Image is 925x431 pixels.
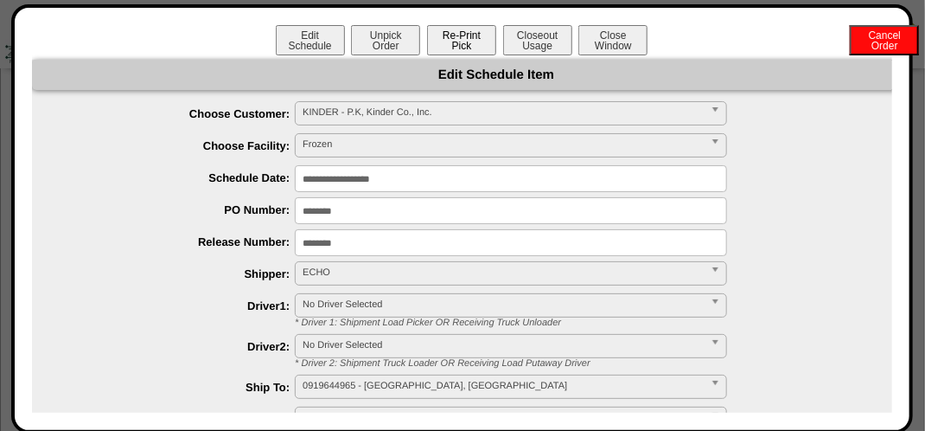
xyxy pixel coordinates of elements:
[503,25,572,55] button: CloseoutUsage
[67,235,296,248] label: Release Number:
[67,139,296,152] label: Choose Facility:
[351,25,420,55] button: UnpickOrder
[303,102,704,123] span: KINDER - P.K, Kinder Co., Inc.
[67,267,296,280] label: Shipper:
[67,340,296,353] label: Driver2:
[303,376,704,396] span: 0919644965 - [GEOGRAPHIC_DATA], [GEOGRAPHIC_DATA]
[303,294,704,315] span: No Driver Selected
[303,134,704,155] span: Frozen
[67,299,296,312] label: Driver1:
[67,203,296,216] label: PO Number:
[577,39,649,52] a: CloseWindow
[67,107,296,120] label: Choose Customer:
[850,25,919,55] button: CancelOrder
[303,262,704,283] span: ECHO
[303,335,704,356] span: No Driver Selected
[578,25,647,55] button: CloseWindow
[67,171,296,184] label: Schedule Date:
[427,25,496,55] button: Re-PrintPick
[303,408,704,428] span: Pallets
[276,25,345,55] button: EditSchedule
[67,381,296,394] label: Ship To:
